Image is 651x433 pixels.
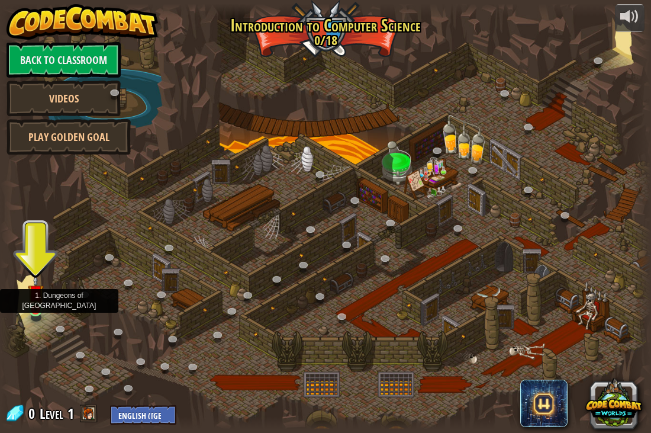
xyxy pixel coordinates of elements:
button: Adjust volume [615,4,644,32]
img: level-banner-unstarted.png [28,274,44,311]
a: Back to Classroom [7,42,121,78]
a: Play Golden Goal [7,119,131,155]
span: Level [40,404,63,424]
span: 0 [28,404,38,423]
img: CodeCombat - Learn how to code by playing a game [7,4,158,40]
span: 1 [67,404,74,423]
a: Videos [7,81,121,116]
